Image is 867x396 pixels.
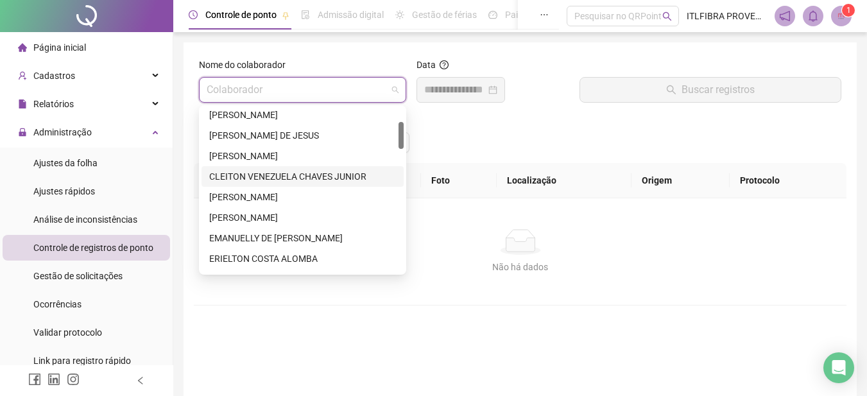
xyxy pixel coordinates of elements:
span: left [136,376,145,385]
div: [PERSON_NAME] [209,149,396,163]
th: Origem [631,163,730,198]
span: bell [807,10,819,22]
span: ITLFIBRA PROVEDOR DE INTERNET [687,9,767,23]
th: Localização [497,163,632,198]
span: Link para registro rápido [33,356,131,366]
th: Foto [421,163,497,198]
span: Ajustes rápidos [33,186,95,196]
span: Relatórios [33,99,74,109]
span: Controle de ponto [205,10,277,20]
div: BRUNO ROCHA DE JESUS [202,125,404,146]
span: Ocorrências [33,299,82,309]
div: FABIO ALVES DOS REIS JUNIOR [202,269,404,289]
span: facebook [28,373,41,386]
span: Admissão digital [318,10,384,20]
div: BRUNA HEMILLE SILVA RIBEIRO [202,105,404,125]
span: clock-circle [189,10,198,19]
span: home [18,43,27,52]
span: file [18,99,27,108]
span: file-done [301,10,310,19]
span: instagram [67,373,80,386]
span: ellipsis [540,10,549,19]
span: Cadastros [33,71,75,81]
div: Não há dados [209,260,831,274]
span: Validar protocolo [33,327,102,338]
div: CLEITON VENEZUELA CHAVES JUNIOR [209,169,396,184]
span: Administração [33,127,92,137]
div: ERIELTON COSTA ALOMBA [202,248,404,269]
span: Gestão de solicitações [33,271,123,281]
span: Gestão de férias [412,10,477,20]
span: notification [779,10,791,22]
div: CASSIO LIMA DE ARAUJO [202,146,404,166]
span: pushpin [282,12,289,19]
span: Data [416,60,436,70]
span: Análise de inconsistências [33,214,137,225]
div: EMANUELLY DE MIRANDA LIMEIRA [202,228,404,248]
div: Open Intercom Messenger [823,352,854,383]
div: [PERSON_NAME] [209,190,396,204]
img: 38576 [832,6,851,26]
div: DANIEL SANTOS DIAS [202,187,404,207]
span: sun [395,10,404,19]
span: 1 [846,6,851,15]
sup: Atualize o seu contato no menu Meus Dados [842,4,855,17]
span: Painel do DP [505,10,555,20]
span: Ajustes da folha [33,158,98,168]
span: Controle de registros de ponto [33,243,153,253]
label: Nome do colaborador [199,58,294,72]
div: CLEITON VENEZUELA CHAVES JUNIOR [202,166,404,187]
span: user-add [18,71,27,80]
div: [PERSON_NAME] [209,211,396,225]
div: [PERSON_NAME] [209,108,396,122]
span: linkedin [47,373,60,386]
span: lock [18,128,27,137]
th: Protocolo [730,163,846,198]
span: question-circle [440,60,449,69]
div: DIEGO AZEVEDO BARREIROS [202,207,404,228]
div: ERIELTON COSTA ALOMBA [209,252,396,266]
div: [PERSON_NAME] DE JESUS [209,128,396,142]
span: search [662,12,672,21]
button: Buscar registros [579,77,841,103]
span: Página inicial [33,42,86,53]
div: EMANUELLY DE [PERSON_NAME] [209,231,396,245]
span: dashboard [488,10,497,19]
